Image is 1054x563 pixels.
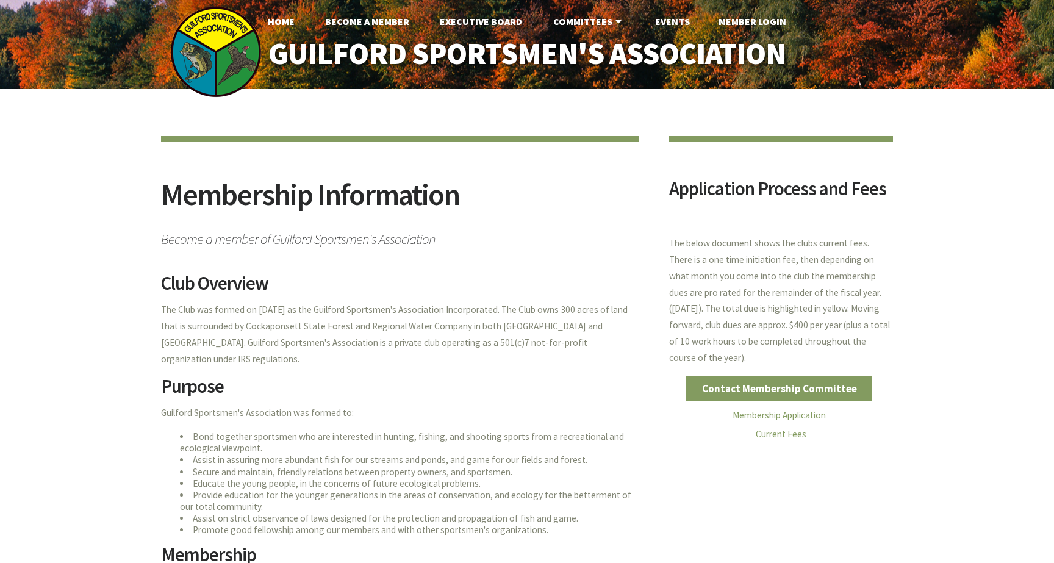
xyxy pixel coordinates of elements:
li: Secure and maintain, friendly relations between property owners, and sportsmen. [180,466,639,478]
li: Bond together sportsmen who are interested in hunting, fishing, and shooting sports from a recrea... [180,431,639,454]
a: Contact Membership Committee [686,376,872,401]
p: The Club was formed on [DATE] as the Guilford Sportsmen's Association Incorporated. The Club owns... [161,302,639,367]
li: Provide education for the younger generations in the areas of conservation, and ecology for the b... [180,489,639,512]
img: logo_sm.png [170,6,262,98]
p: The below document shows the clubs current fees. There is a one time initiation fee, then dependi... [669,235,893,367]
h2: Purpose [161,377,639,405]
li: Educate the young people, in the concerns of future ecological problems. [180,478,639,489]
a: Home [258,9,304,34]
h2: Club Overview [161,274,639,302]
a: Guilford Sportsmen's Association [243,28,812,80]
a: Events [645,9,700,34]
li: Assist on strict observance of laws designed for the protection and propagation of fish and game. [180,512,639,524]
span: Become a member of Guilford Sportsmen's Association [161,225,639,246]
a: Executive Board [430,9,532,34]
li: Assist in assuring more abundant fish for our streams and ponds, and game for our fields and forest. [180,454,639,465]
a: Membership Application [733,409,826,421]
a: Committees [543,9,634,34]
h2: Membership Information [161,179,639,225]
h2: Application Process and Fees [669,179,893,207]
a: Current Fees [756,428,806,440]
li: Promote good fellowship among our members and with other sportsmen's organizations. [180,524,639,536]
p: Guilford Sportsmen's Association was formed to: [161,405,639,421]
a: Member Login [709,9,796,34]
a: Become A Member [315,9,419,34]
